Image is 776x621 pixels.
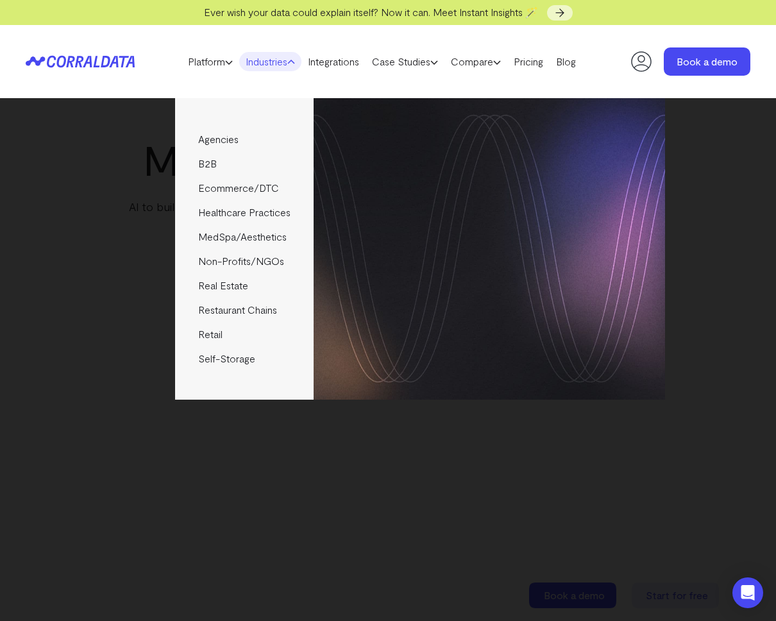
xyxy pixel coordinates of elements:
a: Platform [181,52,239,71]
a: Case Studies [366,52,444,71]
a: Industries [239,52,301,71]
a: Book a demo [664,47,750,76]
a: Non-Profits/NGOs [175,249,313,273]
a: Compare [444,52,507,71]
a: Ecommerce/DTC [175,176,313,200]
a: B2B [175,151,313,176]
a: Retail [175,322,313,346]
a: Real Estate [175,273,313,298]
a: MedSpa/Aesthetics [175,225,313,249]
a: Blog [550,52,582,71]
div: Open Intercom Messenger [732,577,763,608]
a: Healthcare Practices [175,200,313,225]
a: Integrations [301,52,366,71]
a: Agencies [175,127,313,151]
span: Ever wish your data could explain itself? Now it can. Meet Instant Insights 🪄 [204,6,538,18]
a: Restaurant Chains [175,298,313,322]
a: Pricing [507,52,550,71]
a: Self-Storage [175,346,313,371]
